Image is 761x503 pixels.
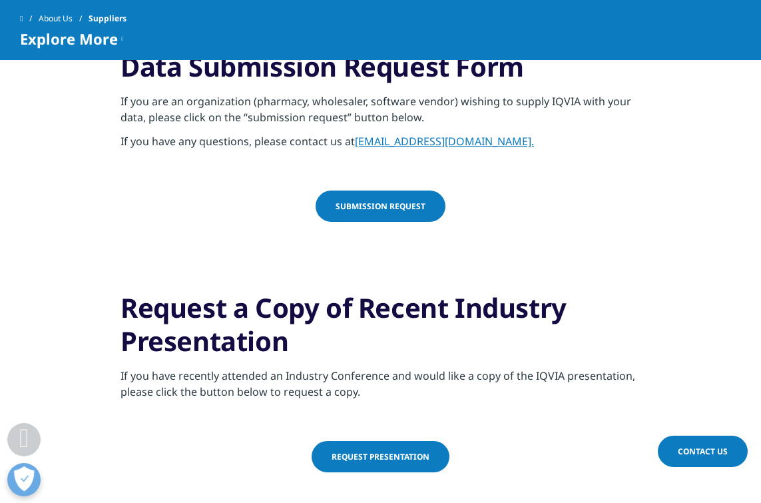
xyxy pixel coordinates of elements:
a: Request Presentation [312,441,449,472]
p: If you have any questions, please contact us at [121,133,640,157]
a: [EMAIL_ADDRESS][DOMAIN_NAME]. [355,134,534,149]
span: Request a Copy of Recent Industry Presentation [121,289,567,359]
span: Explore More [20,31,118,47]
span: Request Presentation [332,451,429,462]
span: submission request [336,201,425,212]
button: 打开偏好 [7,463,41,496]
span: Contact Us [678,446,728,457]
a: submission request [316,191,445,222]
a: Contact Us [658,436,748,467]
p: If you are an organization (pharmacy, wholesaler, software vendor) wishing to supply IQVIA with y... [121,93,640,133]
span: Suppliers [89,7,127,31]
p: If you have recently attended an Industry Conference and would like a copy of the IQVIA presentat... [121,368,640,408]
h3: Data Submission Request Form [121,50,640,93]
a: About Us [39,7,89,31]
